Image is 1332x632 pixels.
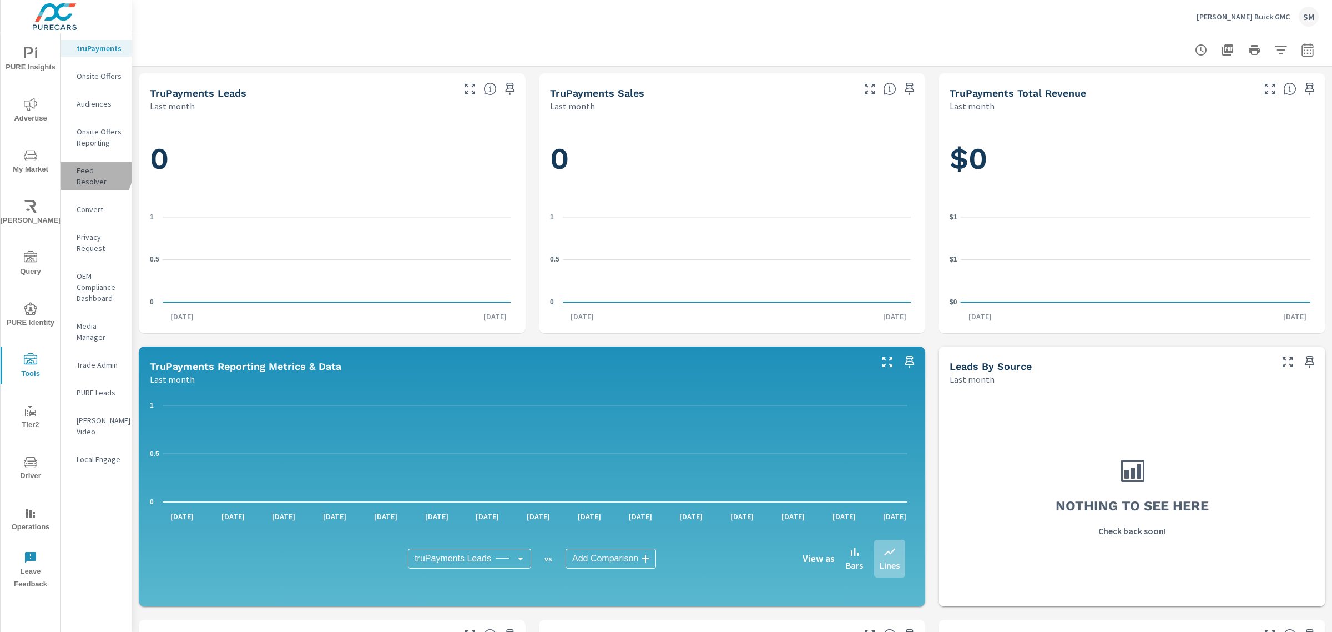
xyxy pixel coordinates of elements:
span: Save this to your personalized report [901,353,919,371]
p: Check back soon! [1098,524,1166,538]
div: SM [1299,7,1319,27]
h1: 0 [550,140,915,178]
p: [DATE] [417,511,456,522]
div: nav menu [1,33,60,595]
div: truPayments Leads [408,549,531,569]
span: Add Comparison [572,553,638,564]
p: Feed Resolver [77,165,123,187]
p: [DATE] [315,511,354,522]
span: Total revenue from sales matched to a truPayments lead. [Source: This data is sourced from the de... [1283,82,1296,96]
button: Make Fullscreen [1261,80,1279,98]
p: Local Engage [77,454,123,465]
div: truPayments [61,40,132,57]
p: [DATE] [366,511,405,522]
button: Print Report [1243,39,1265,61]
text: 1 [150,402,154,409]
text: 0.5 [150,450,159,458]
span: Number of sales matched to a truPayments lead. [Source: This data is sourced from the dealer's DM... [883,82,896,96]
p: [DATE] [214,511,253,522]
h3: Nothing to see here [1056,496,1209,515]
p: [PERSON_NAME] Buick GMC [1197,12,1290,22]
p: [DATE] [264,511,303,522]
p: [DATE] [672,511,710,522]
p: Onsite Offers Reporting [77,126,123,148]
p: Media Manager [77,320,123,343]
p: Trade Admin [77,359,123,370]
button: Make Fullscreen [1279,353,1296,371]
span: My Market [4,149,57,176]
text: 0.5 [150,255,159,263]
p: Last month [150,373,195,386]
div: PURE Leads [61,384,132,401]
div: Convert [61,201,132,218]
button: Select Date Range [1296,39,1319,61]
p: OEM Compliance Dashboard [77,270,123,304]
div: Audiences [61,96,132,112]
text: $1 [950,213,957,221]
p: [DATE] [468,511,507,522]
div: Trade Admin [61,357,132,373]
span: PURE Insights [4,47,57,74]
span: Tier2 [4,404,57,432]
text: 0 [150,498,154,506]
p: vs [531,554,566,564]
span: Tools [4,353,57,380]
span: Operations [4,506,57,534]
p: Bars [846,559,863,572]
text: $0 [950,298,957,306]
p: Last month [950,99,995,113]
span: Save this to your personalized report [1301,80,1319,98]
span: Query [4,251,57,278]
p: [DATE] [875,511,914,522]
p: [DATE] [1275,311,1314,322]
span: Save this to your personalized report [901,80,919,98]
p: Audiences [77,98,123,109]
text: 0 [150,298,154,306]
text: 0 [550,298,554,306]
p: [DATE] [723,511,761,522]
p: PURE Leads [77,387,123,398]
span: The number of truPayments leads. [483,82,497,96]
p: Last month [150,99,195,113]
div: Media Manager [61,318,132,345]
span: Advertise [4,98,57,125]
button: Make Fullscreen [461,80,479,98]
text: 1 [150,213,154,221]
h5: truPayments Total Revenue [950,87,1086,99]
h1: $0 [950,140,1314,178]
text: 1 [550,213,554,221]
p: [DATE] [163,311,201,322]
span: Driver [4,455,57,483]
p: [DATE] [519,511,558,522]
div: Onsite Offers Reporting [61,123,132,151]
span: Save this to your personalized report [1301,353,1319,371]
p: Convert [77,204,123,215]
button: Apply Filters [1270,39,1292,61]
h5: Leads By Source [950,360,1032,372]
p: Last month [550,99,595,113]
p: truPayments [77,43,123,54]
div: Add Comparison [566,549,656,569]
h6: View as [803,553,835,564]
p: Last month [950,373,995,386]
text: $1 [950,255,957,263]
span: Save this to your personalized report [501,80,519,98]
button: Make Fullscreen [861,80,879,98]
p: [DATE] [875,311,914,322]
div: Onsite Offers [61,68,132,84]
text: 0.5 [550,255,559,263]
p: [PERSON_NAME] Video [77,415,123,437]
div: [PERSON_NAME] Video [61,412,132,440]
p: [DATE] [621,511,660,522]
p: [DATE] [774,511,813,522]
h5: truPayments Leads [150,87,246,99]
div: Local Engage [61,451,132,468]
div: Feed Resolver [61,162,132,190]
p: [DATE] [961,311,1000,322]
h1: 0 [150,140,514,178]
span: Leave Feedback [4,551,57,591]
p: [DATE] [163,511,201,522]
span: truPayments Leads [415,553,491,564]
span: PURE Identity [4,302,57,329]
p: [DATE] [476,311,514,322]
